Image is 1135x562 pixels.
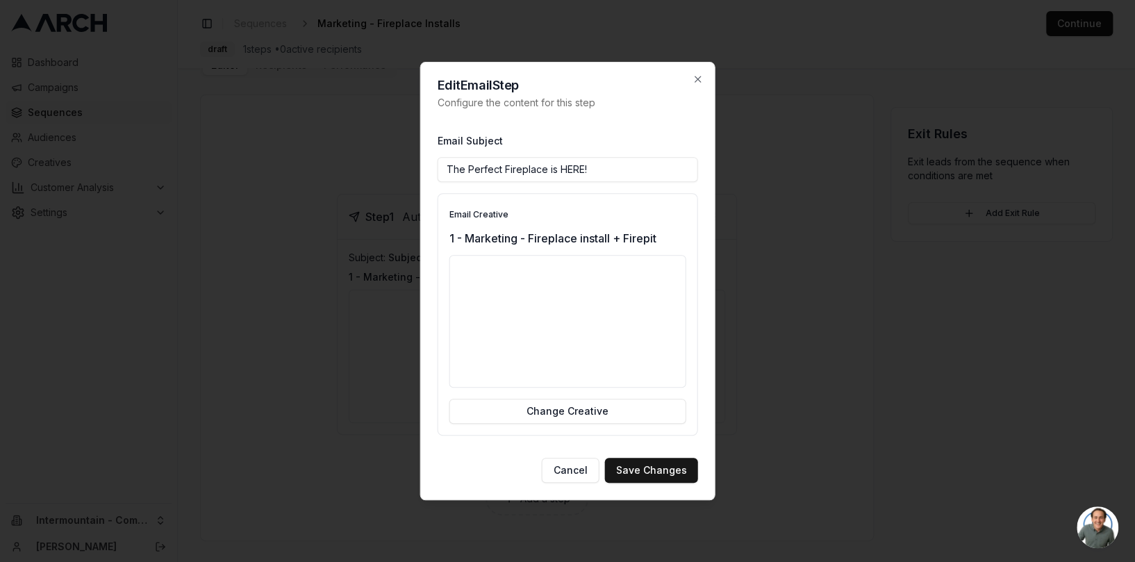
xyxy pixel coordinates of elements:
input: Enter email subject line [438,157,698,182]
button: Save Changes [605,458,698,483]
label: Email Subject [438,135,503,147]
h2: Edit Email Step [438,79,698,92]
button: Cancel [542,458,599,483]
button: Change Creative [449,399,686,424]
label: Email Creative [449,209,508,220]
p: Configure the content for this step [438,96,698,110]
p: 1 - Marketing - Fireplace install + Firepit [449,230,686,247]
